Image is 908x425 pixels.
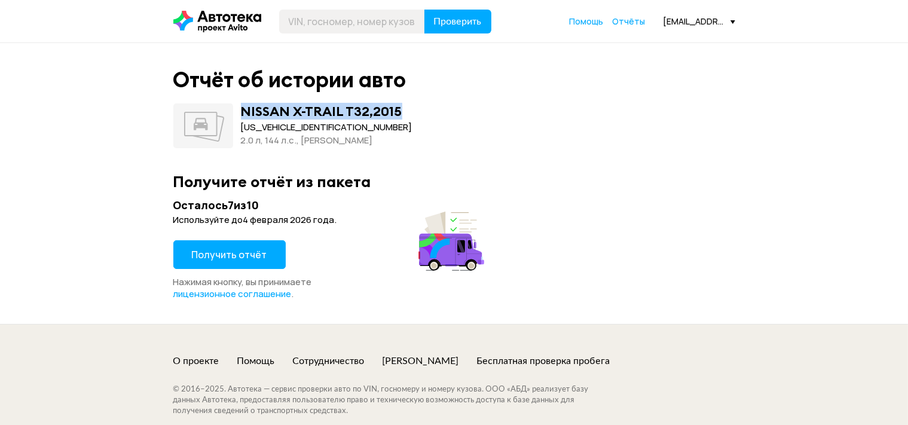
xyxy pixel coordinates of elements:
span: Отчёты [613,16,646,27]
span: Проверить [434,17,482,26]
div: Отчёт об истории авто [173,67,406,93]
div: 2.0 л, 144 л.c., [PERSON_NAME] [241,134,412,147]
a: Отчёты [613,16,646,27]
button: Проверить [424,10,491,33]
a: Помощь [237,354,275,368]
a: Бесплатная проверка пробега [477,354,610,368]
span: Нажимая кнопку, вы принимаете . [173,276,312,300]
button: Получить отчёт [173,240,286,269]
div: NISSAN X-TRAIL T32 , 2015 [241,103,402,119]
a: Помощь [570,16,604,27]
div: © 2016– 2025 . Автотека — сервис проверки авто по VIN, госномеру и номеру кузова. ООО «АБД» реали... [173,384,613,417]
span: Помощь [570,16,604,27]
a: лицензионное соглашение [173,288,292,300]
a: Сотрудничество [293,354,365,368]
a: О проекте [173,354,219,368]
a: [PERSON_NAME] [383,354,459,368]
input: VIN, госномер, номер кузова [279,10,425,33]
div: [US_VEHICLE_IDENTIFICATION_NUMBER] [241,121,412,134]
div: Используйте до 4 февраля 2026 года . [173,214,488,226]
span: Получить отчёт [192,248,267,261]
div: [EMAIL_ADDRESS][DOMAIN_NAME] [664,16,735,27]
div: Получите отчёт из пакета [173,172,735,191]
div: Осталось 7 из 10 [173,198,488,213]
